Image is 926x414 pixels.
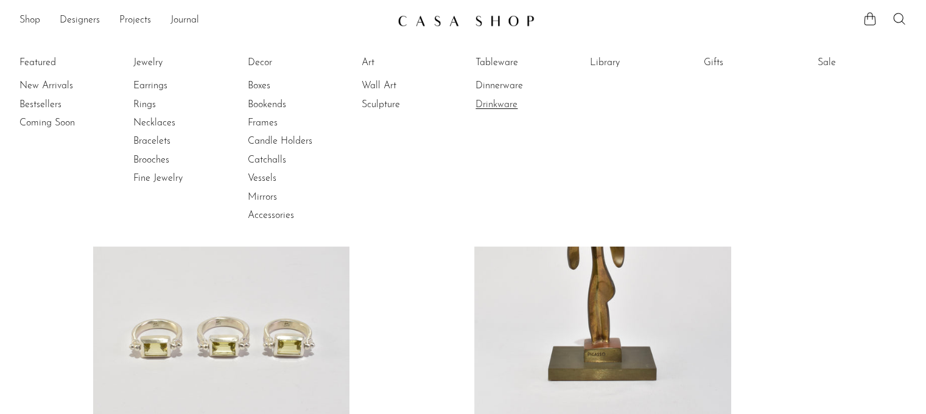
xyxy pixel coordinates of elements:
a: Vessels [248,172,339,185]
a: Mirrors [248,191,339,204]
ul: Featured [19,77,111,132]
a: Wall Art [362,79,453,93]
a: Drinkware [475,98,567,111]
a: Fine Jewelry [133,172,225,185]
a: Candle Holders [248,135,339,148]
ul: Gifts [704,54,795,77]
ul: NEW HEADER MENU [19,10,388,31]
ul: Tableware [475,54,567,114]
a: Jewelry [133,56,225,69]
a: Bookends [248,98,339,111]
a: Tableware [475,56,567,69]
a: Designers [60,13,100,29]
a: Bestsellers [19,98,111,111]
ul: Decor [248,54,339,225]
a: Projects [119,13,151,29]
a: Gifts [704,56,795,69]
a: Brooches [133,153,225,167]
a: Sculpture [362,98,453,111]
ul: Jewelry [133,54,225,188]
a: Art [362,56,453,69]
a: Catchalls [248,153,339,167]
a: Bracelets [133,135,225,148]
a: Frames [248,116,339,130]
a: Decor [248,56,339,69]
a: Coming Soon [19,116,111,130]
ul: Sale [818,54,909,77]
a: New Arrivals [19,79,111,93]
a: Boxes [248,79,339,93]
a: Rings [133,98,225,111]
a: Journal [170,13,199,29]
nav: Desktop navigation [19,10,388,31]
a: Shop [19,13,40,29]
a: Accessories [248,209,339,222]
a: Sale [818,56,909,69]
a: Dinnerware [475,79,567,93]
a: Library [590,56,681,69]
ul: Art [362,54,453,114]
ul: Library [590,54,681,77]
a: Earrings [133,79,225,93]
a: Necklaces [133,116,225,130]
